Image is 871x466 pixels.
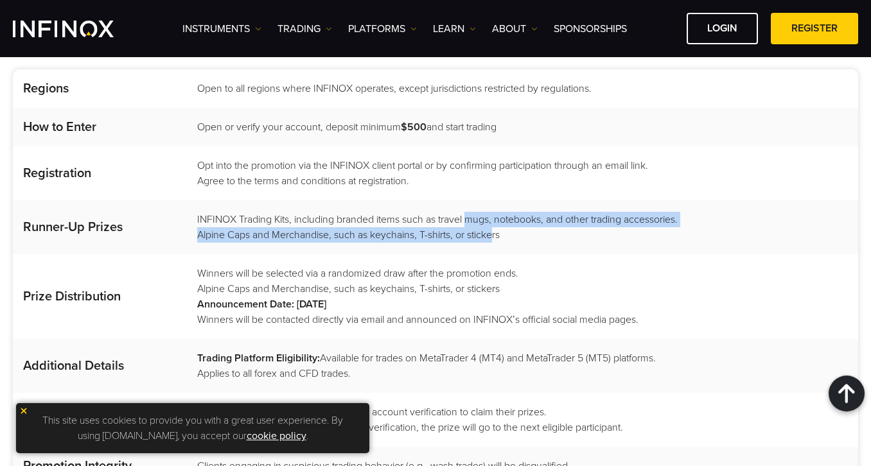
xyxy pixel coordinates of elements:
td: Available for trades on MetaTrader 4 (MT4) and MetaTrader 5 (MT5) platforms. Applies to all forex... [186,339,858,393]
th: Prize Distribution [13,254,186,339]
td: If a winner cannot be contacted or fails verification, the prize will go to the next eligible par... [186,393,858,447]
span: Open or verify your account, deposit minimum and start trading [197,121,497,134]
p: This site uses cookies to provide you with a great user experience. By using [DOMAIN_NAME], you a... [22,410,363,447]
span: All winners will be required to complete account verification to claim their prizes. [197,406,547,419]
td: INFINOX Trading Kits, including branded items such as travel mugs, notebooks, and other trading a... [186,200,858,254]
a: SPONSORSHIPS [554,21,627,37]
a: LOGIN [687,13,758,44]
td: Opt into the promotion via the INFINOX client portal or by confirming participation through an em... [186,146,858,200]
strong: Trading Platform Eligibility: [197,352,320,365]
a: TRADING [277,21,332,37]
th: Runner-Up Prizes [13,200,186,254]
th: How to Enter [13,108,186,146]
a: ABOUT [492,21,538,37]
strong: $500 [401,121,427,134]
img: yellow close icon [19,406,28,415]
th: Regions [13,69,186,108]
th: Verification [13,393,186,447]
a: REGISTER [771,13,858,44]
b: Announcement Date: [DATE] [197,298,326,311]
th: Registration [13,146,186,200]
a: Instruments [182,21,261,37]
a: PLATFORMS [348,21,417,37]
a: cookie policy [247,429,306,442]
td: Open to all regions where INFINOX operates, except jurisdictions restricted by regulations. [186,69,858,108]
th: Additional Details [13,339,186,393]
a: Learn [433,21,476,37]
a: INFINOX Logo [13,21,144,37]
td: Winners will be selected via a randomized draw after the promotion ends. Alpine Caps and Merchand... [186,254,858,339]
